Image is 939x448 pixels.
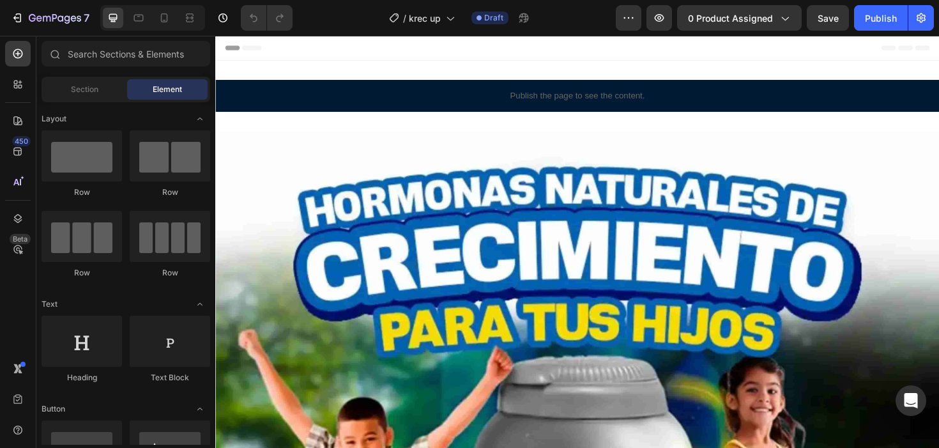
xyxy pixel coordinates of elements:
button: Publish [854,5,908,31]
div: Open Intercom Messenger [896,385,926,416]
span: krec up [409,12,441,25]
div: Undo/Redo [241,5,293,31]
span: 0 product assigned [688,12,773,25]
div: Row [42,267,122,279]
span: Toggle open [190,109,210,129]
span: Section [71,84,98,95]
button: 7 [5,5,95,31]
div: Publish [865,12,897,25]
div: 450 [12,136,31,146]
span: / [403,12,406,25]
div: Row [130,187,210,198]
iframe: Design area [215,36,939,448]
span: Button [42,403,65,415]
div: Row [42,187,122,198]
span: Save [818,13,839,24]
span: Toggle open [190,399,210,419]
p: 7 [84,10,89,26]
div: Row [130,267,210,279]
button: Save [807,5,849,31]
div: Heading [42,372,122,383]
span: Toggle open [190,294,210,314]
button: 0 product assigned [677,5,802,31]
span: Layout [42,113,66,125]
span: Draft [484,12,503,24]
div: Text Block [130,372,210,383]
span: Element [153,84,182,95]
input: Search Sections & Elements [42,41,210,66]
span: Text [42,298,57,310]
div: Beta [10,234,31,244]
